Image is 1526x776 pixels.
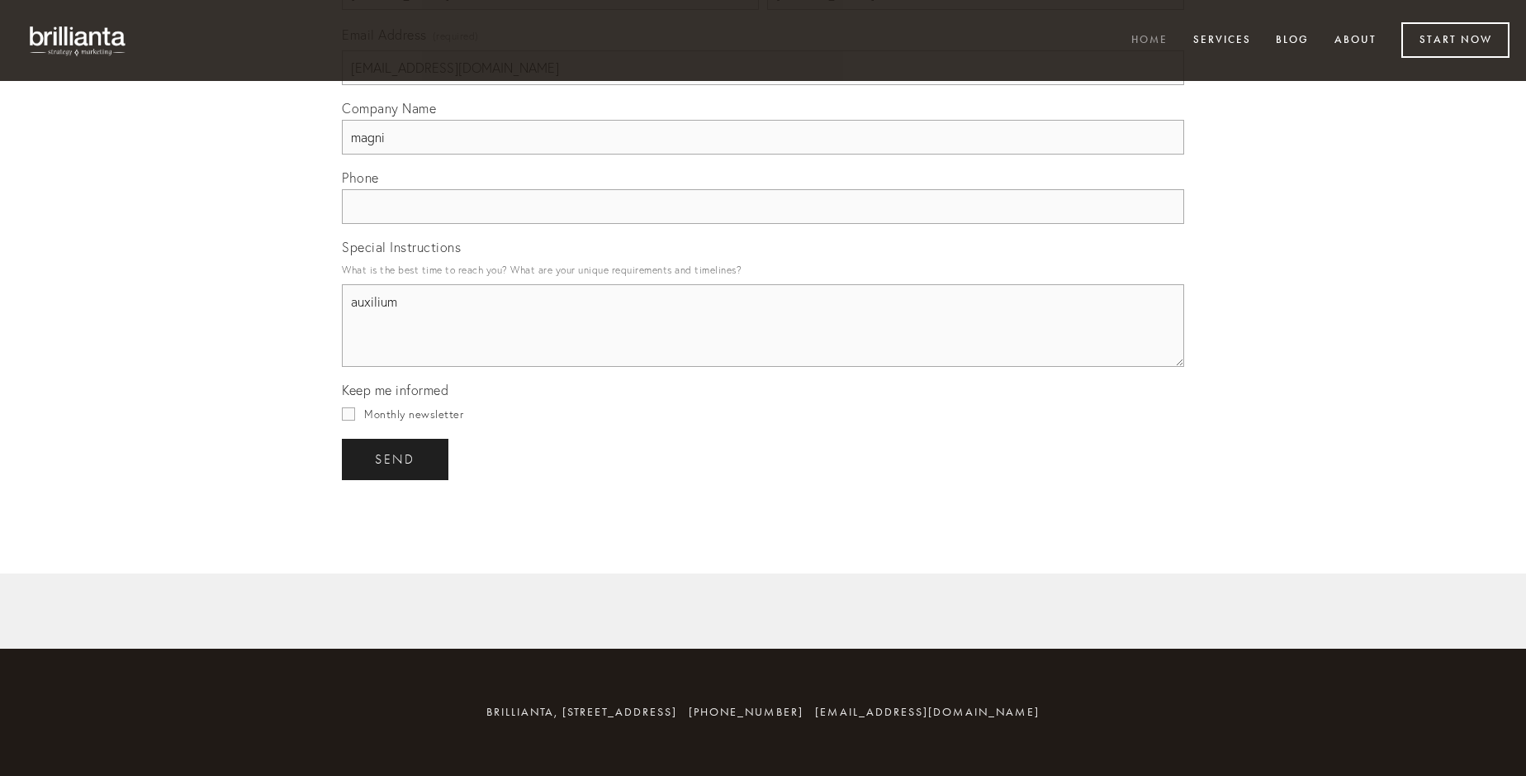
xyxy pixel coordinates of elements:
span: Monthly newsletter [364,407,463,421]
button: sendsend [342,439,448,480]
a: Blog [1265,27,1320,55]
textarea: auxilium [342,284,1184,367]
a: [EMAIL_ADDRESS][DOMAIN_NAME] [815,705,1040,719]
span: Phone [342,169,379,186]
a: Services [1182,27,1262,55]
span: Company Name [342,100,436,117]
span: brillianta, [STREET_ADDRESS] [486,705,677,719]
a: About [1324,27,1387,55]
p: What is the best time to reach you? What are your unique requirements and timelines? [342,259,1184,281]
a: Home [1121,27,1178,55]
input: Monthly newsletter [342,407,355,421]
img: brillianta - research, strategy, marketing [17,17,140,64]
span: Special Instructions [342,239,461,255]
span: Keep me informed [342,382,448,398]
a: Start Now [1401,22,1509,58]
span: send [375,452,415,467]
span: [PHONE_NUMBER] [689,705,803,719]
